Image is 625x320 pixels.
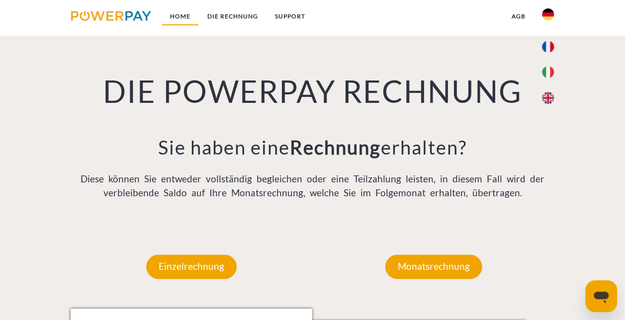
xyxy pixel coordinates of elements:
p: Monatsrechnung [385,254,482,278]
img: logo-powerpay.svg [71,11,151,21]
h3: Sie haben eine erhalten? [71,136,555,160]
a: DIE RECHNUNG [199,7,267,25]
a: Home [162,7,199,25]
p: Einzelrechnung [146,254,237,278]
a: agb [503,7,534,25]
p: Diese können Sie entweder vollständig begleichen oder eine Teilzahlung leisten, in diesem Fall wi... [71,172,555,200]
a: SUPPORT [267,7,314,25]
iframe: Schaltfläche zum Öffnen des Messaging-Fensters [585,280,617,312]
h1: DIE POWERPAY RECHNUNG [71,73,555,111]
img: de [542,8,554,20]
img: en [542,92,554,104]
b: Rechnung [290,136,381,159]
img: it [542,66,554,78]
img: fr [542,41,554,53]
